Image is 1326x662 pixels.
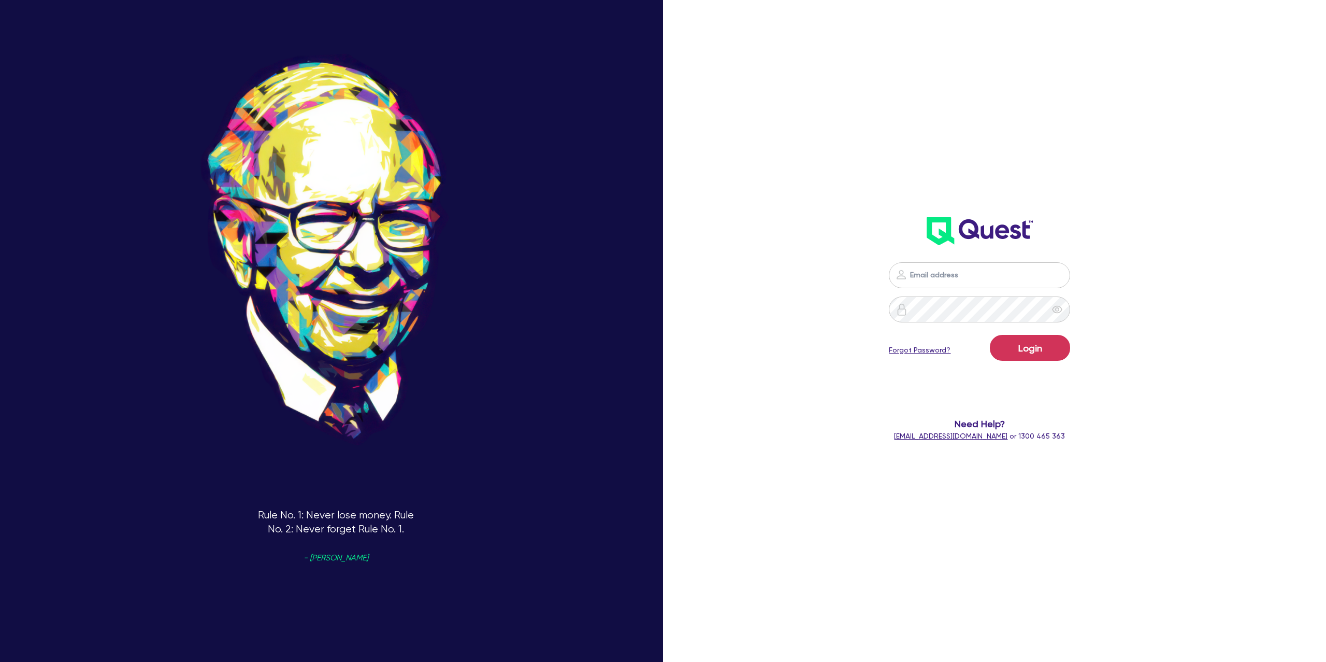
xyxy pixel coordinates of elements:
[1052,304,1062,315] span: eye
[990,335,1070,361] button: Login
[896,303,908,316] img: icon-password
[895,269,907,281] img: icon-password
[889,262,1070,288] input: Email address
[889,345,950,356] a: Forgot Password?
[304,554,368,562] span: - [PERSON_NAME]
[894,432,1007,440] a: [EMAIL_ADDRESS][DOMAIN_NAME]
[796,417,1163,431] span: Need Help?
[894,432,1065,440] span: or 1300 465 363
[927,217,1033,245] img: wH2k97JdezQIQAAAABJRU5ErkJggg==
